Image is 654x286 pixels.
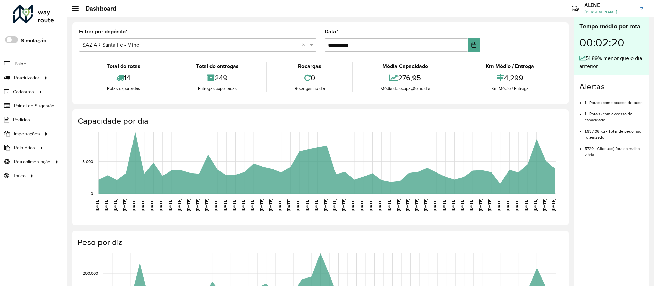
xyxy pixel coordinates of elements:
div: 249 [170,71,264,85]
h4: Alertas [579,82,643,92]
button: Choose Date [468,38,480,52]
text: [DATE] [524,199,528,211]
text: [DATE] [396,199,401,211]
text: [DATE] [223,199,227,211]
text: [DATE] [204,199,209,211]
text: [DATE] [305,199,309,211]
text: [DATE] [232,199,236,211]
text: [DATE] [533,199,538,211]
text: [DATE] [195,199,200,211]
li: 1 - Rota(s) com excesso de peso [585,94,643,106]
label: Filtrar por depósito [79,28,128,36]
text: [DATE] [505,199,510,211]
text: [DATE] [332,199,337,211]
span: Pedidos [13,116,30,123]
text: [DATE] [141,199,145,211]
text: [DATE] [241,199,245,211]
span: Clear all [302,41,308,49]
text: [DATE] [542,199,547,211]
text: [DATE] [414,199,419,211]
text: [DATE] [469,199,473,211]
text: [DATE] [423,199,428,211]
text: [DATE] [515,199,519,211]
text: [DATE] [113,199,118,211]
span: Tático [13,172,26,179]
text: [DATE] [378,199,382,211]
text: [DATE] [286,199,291,211]
h4: Peso por dia [78,238,562,247]
text: [DATE] [487,199,492,211]
div: Km Médio / Entrega [460,85,560,92]
text: [DATE] [296,199,300,211]
text: [DATE] [405,199,410,211]
h4: Capacidade por dia [78,116,562,126]
text: [DATE] [259,199,264,211]
h3: ALINE [584,2,635,9]
h2: Dashboard [79,5,116,12]
text: [DATE] [451,199,455,211]
text: [DATE] [268,199,273,211]
li: 5729 - Cliente(s) fora da malha viária [585,140,643,158]
text: [DATE] [95,199,99,211]
text: [DATE] [497,199,501,211]
text: [DATE] [478,199,483,211]
text: [DATE] [150,199,154,211]
div: Km Médio / Entrega [460,62,560,71]
span: Painel [15,60,27,67]
div: 4,299 [460,71,560,85]
span: Importações [14,130,40,137]
label: Data [325,28,338,36]
div: 51,89% menor que o dia anterior [579,54,643,71]
text: [DATE] [460,199,464,211]
div: 0 [269,71,351,85]
text: [DATE] [433,199,437,211]
div: Média de ocupação no dia [355,85,456,92]
text: [DATE] [250,199,254,211]
div: 276,95 [355,71,456,85]
text: [DATE] [360,199,364,211]
div: Total de entregas [170,62,264,71]
div: Recargas no dia [269,85,351,92]
text: [DATE] [323,199,328,211]
div: Tempo médio por rota [579,22,643,31]
text: [DATE] [278,199,282,211]
text: 0 [91,191,93,196]
text: [DATE] [122,199,127,211]
span: Cadastros [13,88,34,95]
text: 5,000 [82,159,93,164]
text: [DATE] [387,199,391,211]
text: [DATE] [168,199,172,211]
span: Retroalimentação [14,158,50,165]
text: [DATE] [442,199,446,211]
text: [DATE] [314,199,318,211]
text: [DATE] [551,199,556,211]
text: [DATE] [341,199,346,211]
div: Média Capacidade [355,62,456,71]
li: 1.937,06 kg - Total de peso não roteirizado [585,123,643,140]
text: [DATE] [369,199,373,211]
span: Roteirizador [14,74,40,81]
text: [DATE] [104,199,108,211]
text: [DATE] [214,199,218,211]
a: Contato Rápido [568,1,582,16]
text: [DATE] [186,199,191,211]
text: [DATE] [159,199,163,211]
text: [DATE] [131,199,136,211]
span: [PERSON_NAME] [584,9,635,15]
text: [DATE] [351,199,355,211]
div: Recargas [269,62,351,71]
div: Entregas exportadas [170,85,264,92]
div: Total de rotas [81,62,166,71]
li: 1 - Rota(s) com excesso de capacidade [585,106,643,123]
label: Simulação [21,36,46,45]
div: 14 [81,71,166,85]
div: 00:02:20 [579,31,643,54]
text: [DATE] [177,199,182,211]
span: Relatórios [14,144,35,151]
span: Painel de Sugestão [14,102,54,109]
div: Rotas exportadas [81,85,166,92]
text: 200,000 [83,271,98,275]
